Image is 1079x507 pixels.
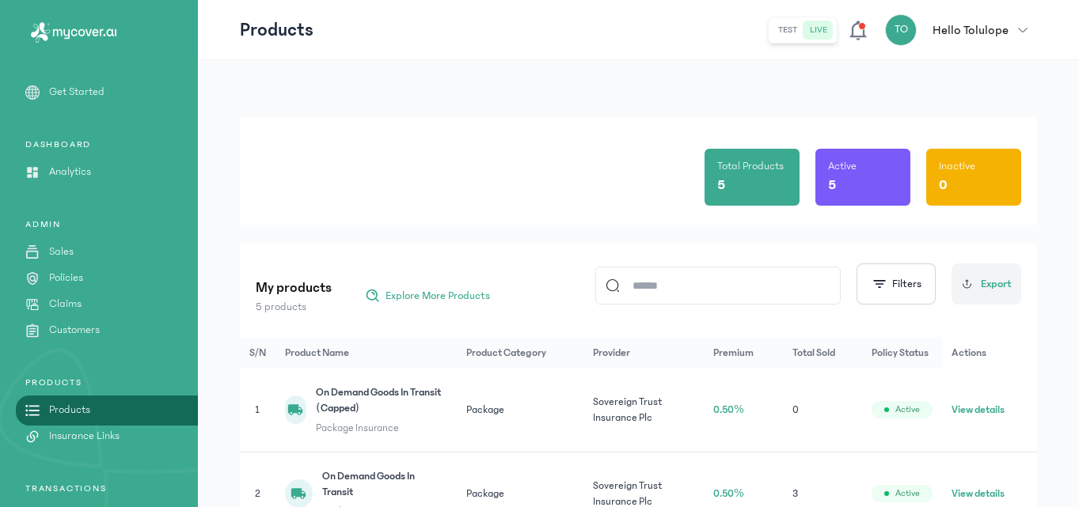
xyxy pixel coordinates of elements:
th: Product Name [275,337,457,369]
span: Package Insurance [316,420,447,436]
p: Insurance Links [49,428,120,445]
span: Active [895,487,920,500]
span: Explore More Products [386,288,490,304]
th: Actions [942,337,1037,369]
p: Claims [49,296,82,312]
span: On Demand Goods In Transit [322,468,446,501]
p: Policies [49,270,83,286]
span: 3 [792,488,798,499]
th: S/N [240,337,275,369]
p: 5 products [256,299,332,315]
p: Products [240,17,313,43]
button: live [804,21,834,40]
button: TOHello Tolulope [885,14,1037,46]
th: Total Sold [783,337,862,369]
p: Analytics [49,164,91,180]
button: test [772,21,804,40]
th: Provider [583,337,704,369]
button: Export [952,263,1021,305]
th: Policy Status [862,337,942,369]
p: Inactive [939,158,975,174]
span: Active [895,403,920,416]
p: Active [828,158,857,174]
p: Hello Tolulope [933,21,1009,40]
span: 0.50% [713,488,744,499]
span: On Demand Goods In Transit (Capped) [316,384,447,417]
p: Total Products [717,158,784,174]
p: Customers [49,322,100,339]
p: Sales [49,244,74,260]
th: Product Category [457,337,583,369]
span: 0.50% [713,404,744,415]
p: My products [256,277,332,299]
p: Products [49,402,90,418]
span: Export [981,276,1012,293]
p: 5 [828,174,836,196]
p: 0 [939,174,948,196]
span: 0 [792,404,799,415]
th: Premium [704,337,783,369]
p: Get Started [49,84,104,100]
div: TO [885,14,917,46]
p: 5 [717,174,725,196]
td: Sovereign Trust Insurance Plc [583,369,704,452]
span: 1 [255,404,260,415]
td: Package [457,369,583,452]
button: Filters [857,263,936,305]
button: View details [952,486,1005,501]
button: View details [952,402,1005,418]
span: 2 [255,488,260,499]
button: Explore More Products [357,283,498,308]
